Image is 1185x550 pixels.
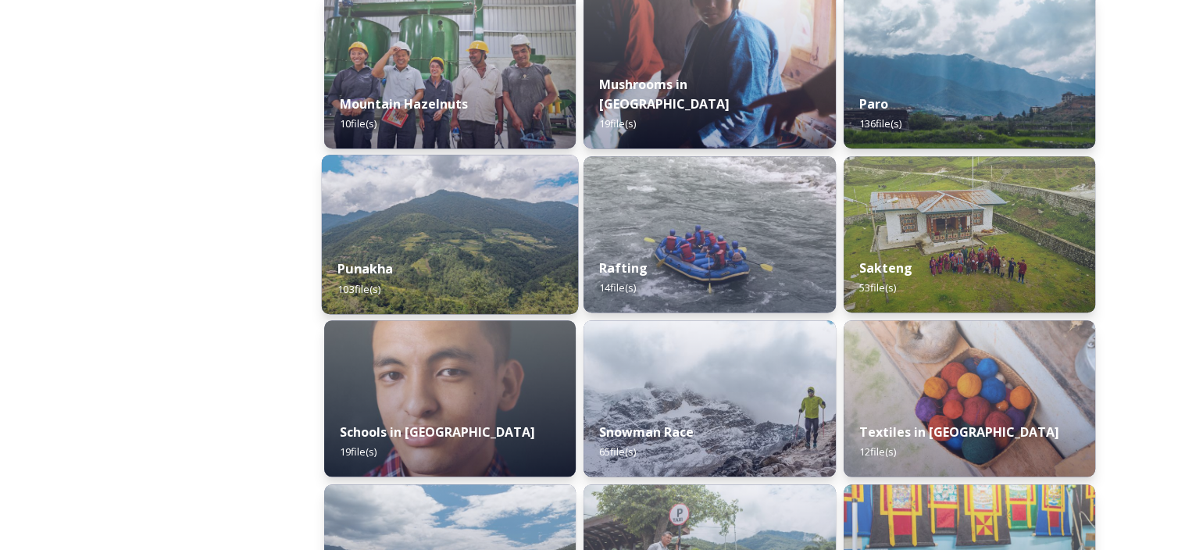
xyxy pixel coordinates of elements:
span: 136 file(s) [859,116,901,130]
strong: Rafting [599,259,648,277]
span: 53 file(s) [859,280,896,295]
span: 19 file(s) [599,116,636,130]
img: Sakteng%2520070723%2520by%2520Nantawat-5.jpg [844,156,1095,312]
span: 14 file(s) [599,280,636,295]
img: _SCH9806.jpg [844,320,1095,477]
strong: Mountain Hazelnuts [340,95,468,112]
strong: Schools in [GEOGRAPHIC_DATA] [340,423,535,441]
img: _SCH2151_FINAL_RGB.jpg [324,320,576,477]
strong: Punakha [337,260,393,277]
span: 19 file(s) [340,445,377,459]
strong: Snowman Race [599,423,694,441]
strong: Paro [859,95,888,112]
strong: Sakteng [859,259,912,277]
img: Snowman%2520Race41.jpg [584,320,835,477]
span: 65 file(s) [599,445,636,459]
span: 103 file(s) [337,281,380,295]
span: 12 file(s) [859,445,896,459]
img: 2022-10-01%252012.59.42.jpg [322,155,579,314]
img: f73f969a-3aba-4d6d-a863-38e7472ec6b1.JPG [584,156,835,312]
strong: Textiles in [GEOGRAPHIC_DATA] [859,423,1059,441]
strong: Mushrooms in [GEOGRAPHIC_DATA] [599,76,730,112]
span: 10 file(s) [340,116,377,130]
